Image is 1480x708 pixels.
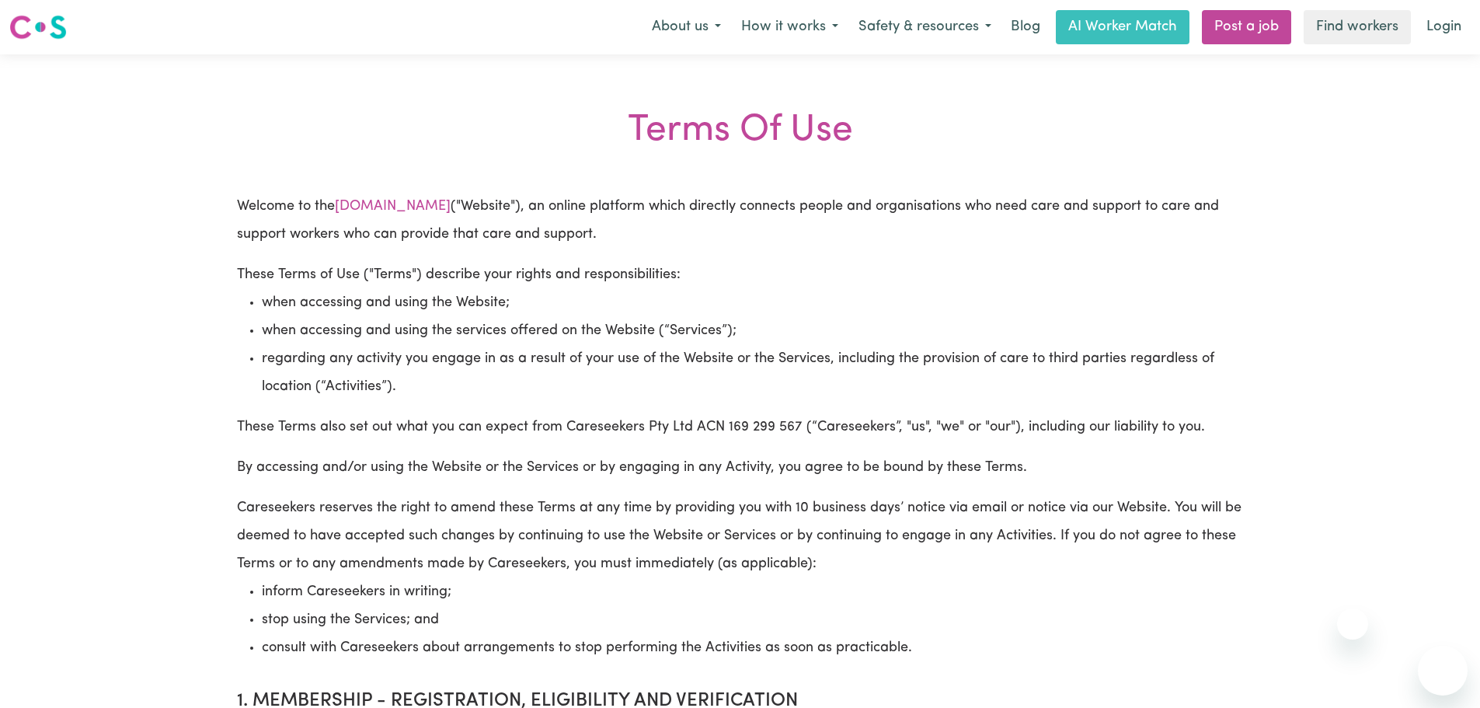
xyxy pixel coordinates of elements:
a: AI Worker Match [1056,10,1189,44]
img: Careseekers logo [9,13,67,41]
div: Terms Of Use [9,109,1471,154]
li: stop using the Services; and [262,606,1244,634]
a: Post a job [1202,10,1291,44]
a: [DOMAIN_NAME] [335,200,451,214]
li: when accessing and using the Website; [262,289,1244,317]
li: when accessing and using the services offered on the Website (“Services”); [262,317,1244,345]
a: Login [1417,10,1471,44]
p: Careseekers reserves the right to amend these Terms at any time by providing you with 10 business... [237,494,1244,662]
li: regarding any activity you engage in as a result of your use of the Website or the Services, incl... [262,345,1244,401]
iframe: Close message [1337,609,1368,640]
li: consult with Careseekers about arrangements to stop performing the Activities as soon as practica... [262,634,1244,662]
iframe: Button to launch messaging window [1418,646,1468,696]
p: Welcome to the ("Website"), an online platform which directly connects people and organisations w... [237,193,1244,249]
a: Careseekers logo [9,9,67,45]
a: Find workers [1304,10,1411,44]
button: Safety & resources [848,11,1001,44]
button: About us [642,11,731,44]
p: These Terms of Use ("Terms") describe your rights and responsibilities: [237,261,1244,401]
a: Blog [1001,10,1050,44]
button: How it works [731,11,848,44]
p: By accessing and/or using the Website or the Services or by engaging in any Activity, you agree t... [237,454,1244,482]
p: These Terms also set out what you can expect from Careseekers Pty Ltd ACN 169 299 567 (“Careseeke... [237,413,1244,441]
li: inform Careseekers in writing; [262,578,1244,606]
